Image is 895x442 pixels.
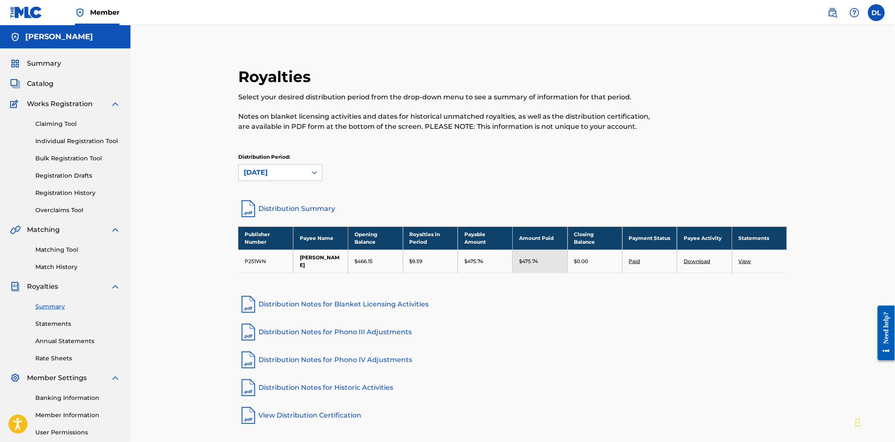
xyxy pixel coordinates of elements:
a: SummarySummary [10,59,61,69]
th: Closing Balance [567,226,622,250]
th: Statements [732,226,787,250]
a: CatalogCatalog [10,79,53,89]
img: Summary [10,59,20,69]
a: Download [684,258,710,264]
a: Bulk Registration Tool [35,154,120,163]
a: Distribution Notes for Phono IV Adjustments [238,350,787,370]
iframe: Chat Widget [853,402,895,442]
img: expand [110,99,120,109]
a: View [739,258,751,264]
a: Distribution Notes for Historic Activities [238,378,787,398]
p: $0.00 [574,258,589,265]
a: User Permissions [35,428,120,437]
img: Accounts [10,32,20,42]
div: [DATE] [244,168,302,178]
img: expand [110,373,120,383]
img: pdf [238,294,258,314]
a: Distribution Notes for Blanket Licensing Activities [238,294,787,314]
img: MLC Logo [10,6,43,19]
img: Top Rightsholder [75,8,85,18]
th: Royalties in Period [403,226,458,250]
th: Amount Paid [513,226,567,250]
img: Royalties [10,282,20,292]
span: Works Registration [27,99,93,109]
span: Catalog [27,79,53,89]
a: Overclaims Tool [35,206,120,215]
th: Opening Balance [348,226,403,250]
img: distribution-summary-pdf [238,199,258,219]
a: Member Information [35,411,120,420]
a: Public Search [824,4,841,21]
a: Matching Tool [35,245,120,254]
img: Catalog [10,79,20,89]
th: Payment Status [622,226,677,250]
span: Summary [27,59,61,69]
img: Matching [10,225,21,235]
a: Annual Statements [35,337,120,346]
p: $475.74 [464,258,483,265]
h2: Royalties [238,67,315,86]
a: Registration History [35,189,120,197]
iframe: Resource Center [871,299,895,367]
p: Distribution Period: [238,153,322,161]
p: $466.15 [354,258,373,265]
a: Paid [629,258,640,264]
a: Claiming Tool [35,120,120,128]
th: Payee Activity [677,226,732,250]
a: View Distribution Certification [238,405,787,426]
span: Member [90,8,120,17]
th: Publisher Number [238,226,293,250]
a: Distribution Summary [238,199,787,219]
h5: DANIEL LOWNEY [25,32,93,42]
td: [PERSON_NAME] [293,250,348,273]
a: Individual Registration Tool [35,137,120,146]
img: pdf [238,378,258,398]
img: Works Registration [10,99,21,109]
span: Matching [27,225,60,235]
p: Notes on blanket licensing activities and dates for historical unmatched royalties, as well as th... [238,112,661,132]
a: Registration Drafts [35,171,120,180]
img: help [850,8,860,18]
img: pdf [238,405,258,426]
div: User Menu [868,4,885,21]
a: Statements [35,320,120,328]
img: pdf [238,350,258,370]
th: Payee Name [293,226,348,250]
div: Drag [855,410,860,435]
p: Select your desired distribution period from the drop-down menu to see a summary of information f... [238,92,661,102]
a: Rate Sheets [35,354,120,363]
img: search [828,8,838,18]
a: Banking Information [35,394,120,402]
th: Payable Amount [458,226,512,250]
p: $475.74 [519,258,538,265]
span: Royalties [27,282,58,292]
div: Help [846,4,863,21]
img: pdf [238,322,258,342]
img: expand [110,282,120,292]
a: Distribution Notes for Phono III Adjustments [238,322,787,342]
img: expand [110,225,120,235]
a: Summary [35,302,120,311]
a: Match History [35,263,120,272]
span: Member Settings [27,373,87,383]
p: $9.59 [410,258,423,265]
td: P251WN [238,250,293,273]
img: Member Settings [10,373,20,383]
